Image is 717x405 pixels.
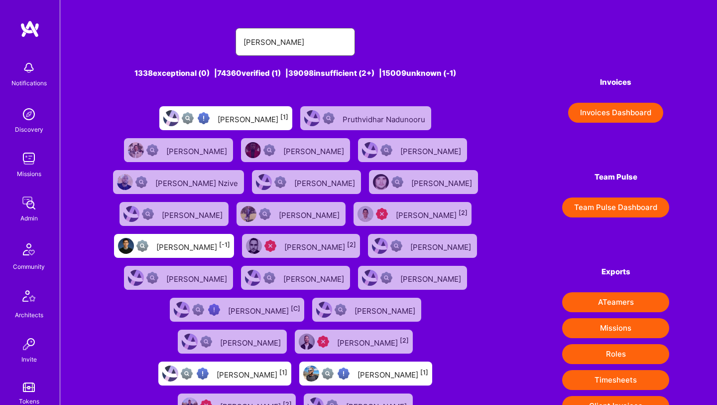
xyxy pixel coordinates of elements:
a: User AvatarNot fully vettedHigh Potential User[PERSON_NAME][C] [166,294,308,326]
img: High Potential User [197,368,209,380]
img: Not Scrubbed [259,208,271,220]
img: User Avatar [182,334,198,350]
img: Not Scrubbed [263,144,275,156]
div: Notifications [11,78,47,88]
a: User AvatarNot Scrubbed[PERSON_NAME] [248,166,365,198]
a: User AvatarNot Scrubbed[PERSON_NAME] Nzive [109,166,248,198]
div: [PERSON_NAME] [218,112,288,125]
img: Not fully vetted [136,240,148,252]
sup: [1] [420,369,428,376]
img: User Avatar [372,238,388,254]
div: [PERSON_NAME] [156,239,230,252]
sup: [2] [400,337,409,344]
div: [PERSON_NAME] [162,207,225,220]
a: User AvatarNot Scrubbed[PERSON_NAME] [120,262,237,294]
img: Not fully vetted [181,368,193,380]
img: Not Scrubbed [323,112,335,124]
sup: [C] [291,305,300,312]
img: User Avatar [358,206,373,222]
img: Not Scrubbed [200,336,212,348]
img: teamwork [19,149,39,169]
a: User AvatarUnqualified[PERSON_NAME][2] [350,198,476,230]
img: bell [19,58,39,78]
h4: Team Pulse [562,173,669,182]
img: Not Scrubbed [380,144,392,156]
img: User Avatar [117,174,133,190]
img: User Avatar [245,142,261,158]
div: [PERSON_NAME] [358,367,428,380]
img: User Avatar [128,270,144,286]
div: [PERSON_NAME] [284,239,356,252]
img: User Avatar [118,238,134,254]
h4: Exports [562,267,669,276]
img: logo [20,20,40,38]
img: Not Scrubbed [391,176,403,188]
div: [PERSON_NAME] [410,239,473,252]
button: Timesheets [562,370,669,390]
a: User AvatarNot Scrubbed[PERSON_NAME] [120,134,237,166]
div: [PERSON_NAME] [220,335,283,348]
a: User AvatarNot fully vettedHigh Potential User[PERSON_NAME][1] [155,102,296,134]
sup: [-1] [219,241,230,248]
img: tokens [23,383,35,392]
img: User Avatar [163,110,179,126]
a: Invoices Dashboard [562,103,669,123]
div: [PERSON_NAME] [396,207,468,220]
img: Not Scrubbed [146,144,158,156]
div: [PERSON_NAME] [294,176,357,189]
img: User Avatar [162,366,178,382]
img: admin teamwork [19,193,39,213]
a: User AvatarNot Scrubbed[PERSON_NAME] [364,230,481,262]
input: Search for an A-Teamer [243,29,347,55]
a: User AvatarNot ScrubbedPruthvidhar Nadunooru [296,102,435,134]
button: Team Pulse Dashboard [562,198,669,217]
div: [PERSON_NAME] [279,207,342,220]
button: Missions [562,318,669,338]
sup: [2] [347,241,356,248]
div: [PERSON_NAME] [283,271,346,284]
div: Pruthvidhar Nadunooru [343,112,427,125]
img: Not Scrubbed [274,176,286,188]
img: Unqualified [264,240,276,252]
a: User AvatarUnqualified[PERSON_NAME][2] [291,326,417,358]
img: High Potential User [198,112,210,124]
div: Missions [17,169,41,179]
a: User AvatarNot Scrubbed[PERSON_NAME] [116,198,233,230]
button: ATeamers [562,292,669,312]
div: Architects [15,310,43,320]
a: User AvatarNot Scrubbed[PERSON_NAME] [237,134,354,166]
img: Unqualified [376,208,388,220]
div: [PERSON_NAME] [166,144,229,157]
img: User Avatar [362,142,378,158]
a: User AvatarNot Scrubbed[PERSON_NAME] [354,134,471,166]
div: [PERSON_NAME] [228,303,300,316]
div: [PERSON_NAME] [217,367,287,380]
img: Unqualified [317,336,329,348]
h4: Invoices [562,78,669,87]
button: Invoices Dashboard [568,103,663,123]
div: [PERSON_NAME] [166,271,229,284]
sup: [1] [280,113,288,121]
a: User AvatarNot Scrubbed[PERSON_NAME] [365,166,482,198]
img: Not Scrubbed [390,240,402,252]
a: User AvatarNot Scrubbed[PERSON_NAME] [233,198,350,230]
img: User Avatar [362,270,378,286]
a: User AvatarUnqualified[PERSON_NAME][2] [238,230,364,262]
div: 1338 exceptional (0) | 74360 verified (1) | 39098 insufficient (2+) | 15009 unknown (-1) [108,68,483,78]
img: User Avatar [246,238,262,254]
a: User AvatarNot Scrubbed[PERSON_NAME] [308,294,425,326]
img: User Avatar [316,302,332,318]
img: Not Scrubbed [142,208,154,220]
a: User AvatarNot Scrubbed[PERSON_NAME] [237,262,354,294]
button: Roles [562,344,669,364]
div: [PERSON_NAME] [411,176,474,189]
img: User Avatar [245,270,261,286]
div: [PERSON_NAME] [283,144,346,157]
div: [PERSON_NAME] [355,303,417,316]
img: User Avatar [373,174,389,190]
a: User AvatarNot Scrubbed[PERSON_NAME] [354,262,471,294]
img: User Avatar [174,302,190,318]
img: Architects [17,286,41,310]
img: High Potential User [208,304,220,316]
